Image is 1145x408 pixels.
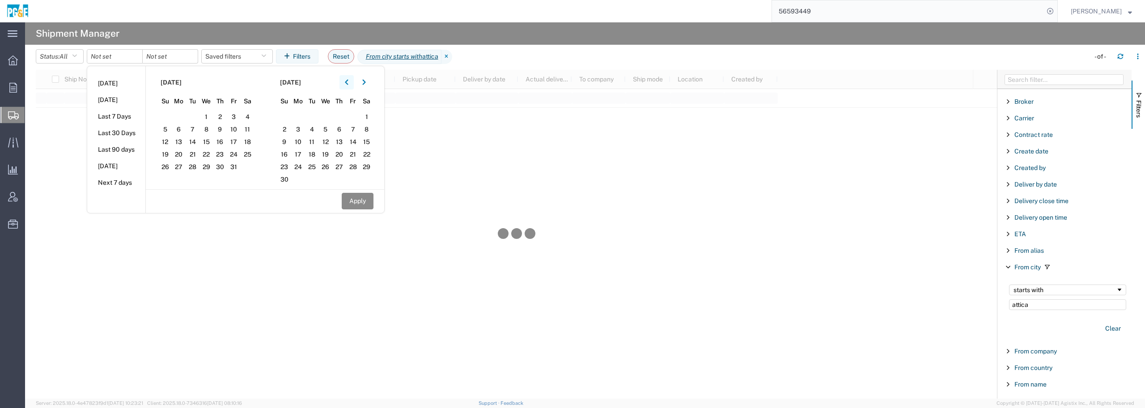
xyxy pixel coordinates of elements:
div: Filter List 66 Filters [997,89,1132,399]
li: Last 7 Days [87,108,145,125]
span: [DATE] [161,78,182,87]
li: [DATE] [87,75,145,92]
span: 9 [278,136,292,147]
span: We [318,97,332,106]
span: Th [213,97,227,106]
span: ETA [1014,230,1026,238]
a: Support [479,400,501,406]
span: 12 [158,136,172,147]
span: 24 [227,149,241,160]
li: Next 7 days [87,174,145,191]
span: 30 [213,161,227,172]
span: 7 [186,124,199,135]
li: Last 30 Days [87,125,145,141]
li: [DATE] [87,158,145,174]
span: 22 [360,149,373,160]
span: Contract rate [1014,131,1053,138]
span: Server: 2025.18.0-4e47823f9d1 [36,400,143,406]
span: Sa [360,97,373,106]
input: Filter Value [1009,299,1126,310]
span: 15 [199,136,213,147]
span: 24 [291,161,305,172]
span: 11 [241,124,254,135]
span: Tu [186,97,199,106]
span: 16 [213,136,227,147]
span: 1 [199,111,213,122]
li: Last 90 days [87,141,145,158]
span: Fr [346,97,360,106]
span: 31 [227,161,241,172]
span: Created by [1014,164,1046,171]
span: Sa [241,97,254,106]
span: Carrier [1014,115,1034,122]
span: 18 [305,149,319,160]
span: 30 [278,174,292,185]
span: 7 [346,124,360,135]
span: From country [1014,364,1052,371]
span: We [199,97,213,106]
span: 25 [305,161,319,172]
span: 23 [278,161,292,172]
span: Client: 2025.18.0-7346316 [147,400,242,406]
span: Wendy Hetrick [1071,6,1122,16]
span: 3 [227,111,241,122]
span: From name [1014,381,1047,388]
span: 3 [291,124,305,135]
span: 5 [158,124,172,135]
div: Filtering operator [1009,285,1126,295]
h4: Shipment Manager [36,22,119,45]
span: 20 [172,149,186,160]
span: 28 [346,161,360,172]
button: Filters [276,49,318,64]
span: 19 [318,149,332,160]
span: 1 [360,111,373,122]
button: Status:All [36,49,84,64]
span: [DATE] 08:10:16 [207,400,242,406]
span: Deliver by date [1014,181,1057,188]
button: Saved filters [201,49,273,64]
span: 15 [360,136,373,147]
span: Su [278,97,292,106]
button: Apply [342,193,373,209]
span: 6 [172,124,186,135]
a: Feedback [500,400,523,406]
span: 26 [318,161,332,172]
span: 17 [291,149,305,160]
div: - of - [1094,52,1110,61]
span: Create date [1014,148,1048,155]
span: Su [158,97,172,106]
span: Mo [172,97,186,106]
button: Clear [1100,321,1126,336]
span: Th [332,97,346,106]
span: Mo [291,97,305,106]
span: 4 [241,111,254,122]
span: 9 [213,124,227,135]
span: 21 [186,149,199,160]
span: 13 [172,136,186,147]
span: 16 [278,149,292,160]
input: Not set [143,50,198,63]
span: 26 [158,161,172,172]
span: 27 [172,161,186,172]
span: From city [1014,263,1041,271]
span: Tu [305,97,319,106]
span: 28 [186,161,199,172]
span: 2 [278,124,292,135]
span: 13 [332,136,346,147]
span: From company [1014,348,1057,355]
span: 4 [305,124,319,135]
span: 21 [346,149,360,160]
span: 20 [332,149,346,160]
span: Delivery open time [1014,214,1067,221]
span: 19 [158,149,172,160]
span: 25 [241,149,254,160]
span: 29 [199,161,213,172]
span: All [59,53,68,60]
span: 12 [318,136,332,147]
span: From region [1014,397,1049,404]
span: 10 [227,124,241,135]
span: 8 [360,124,373,135]
span: 23 [213,149,227,160]
span: Delivery close time [1014,197,1069,204]
input: Not set [87,50,142,63]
